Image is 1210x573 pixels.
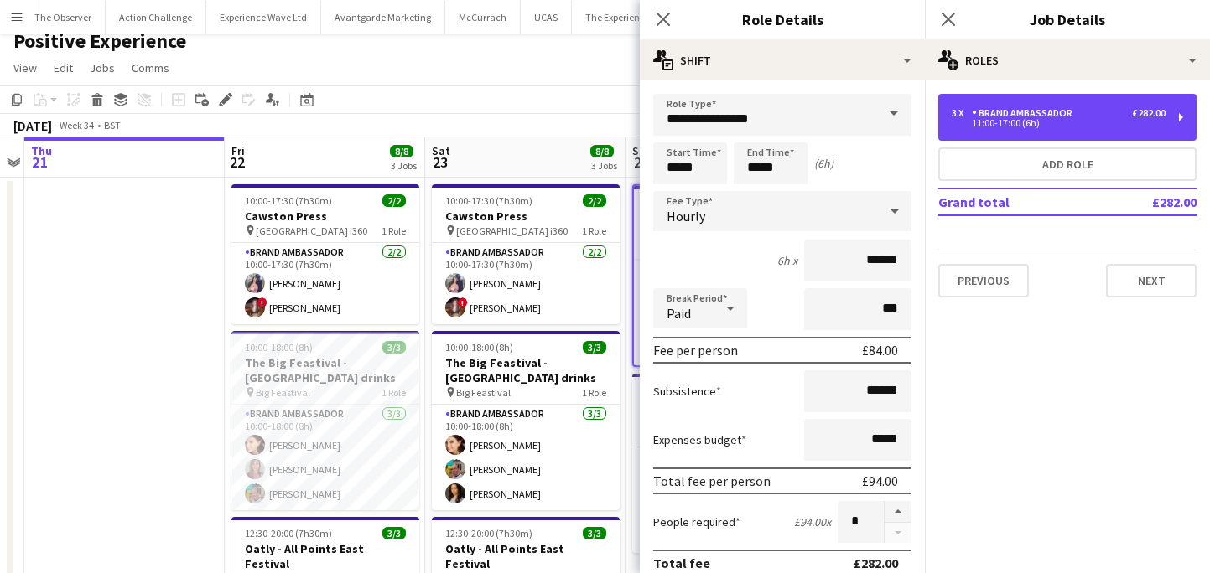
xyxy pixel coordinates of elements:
[83,57,122,79] a: Jobs
[1132,107,1166,119] div: £282.00
[229,152,245,172] span: 22
[245,341,313,354] span: 10:00-18:00 (8h)
[862,342,898,359] div: £84.00
[206,1,321,34] button: Experience Wave Ltd
[231,541,419,571] h3: Oatly - All Points East Festival
[582,386,606,399] span: 1 Role
[590,145,614,157] span: 8/8
[104,119,121,132] div: BST
[640,8,925,30] h3: Role Details
[952,107,972,119] div: 3 x
[938,264,1029,297] button: Previous
[456,225,568,237] span: [GEOGRAPHIC_DATA] i360
[582,225,606,237] span: 1 Role
[432,209,620,224] h3: Cawston Press
[382,225,406,237] span: 1 Role
[630,152,652,172] span: 24
[521,1,572,34] button: UCAS
[321,1,445,34] button: Avantgarde Marketing
[925,40,1210,80] div: Roles
[432,331,620,510] app-job-card: 10:00-18:00 (8h)3/3The Big Feastival - [GEOGRAPHIC_DATA] drinks Big Feastival1 RoleBrand Ambassad...
[382,527,406,539] span: 3/3
[29,152,52,172] span: 21
[667,208,705,225] span: Hourly
[445,1,521,34] button: McCurrach
[583,194,606,207] span: 2/2
[231,209,419,224] h3: Cawston Press
[653,384,721,399] label: Subsistence
[862,472,898,489] div: £94.00
[13,117,52,134] div: [DATE]
[7,57,44,79] a: View
[938,188,1097,215] td: Grand total
[231,184,419,324] app-job-card: 10:00-17:30 (7h30m)2/2Cawston Press [GEOGRAPHIC_DATA] i3601 RoleBrand Ambassador2/210:00-17:30 (7...
[245,194,332,207] span: 10:00-17:30 (7h30m)
[391,159,417,172] div: 3 Jobs
[382,341,406,354] span: 3/3
[814,156,833,171] div: (6h)
[632,184,820,367] div: 11:00-17:00 (6h)3/3The Big Feastival - [GEOGRAPHIC_DATA] drinks Big Feastival1 RoleBrand Ambassad...
[13,28,186,54] h1: Positive Experience
[445,341,513,354] span: 10:00-18:00 (8h)
[106,1,206,34] button: Action Challenge
[632,447,820,553] app-card-role: Brand Ambassador3/312:30-20:00 (7h30m)[PERSON_NAME][PERSON_NAME][PERSON_NAME]
[885,501,911,523] button: Increase
[1106,264,1197,297] button: Next
[591,159,617,172] div: 3 Jobs
[794,514,831,529] div: £94.00 x
[432,405,620,510] app-card-role: Brand Ambassador3/310:00-18:00 (8h)[PERSON_NAME][PERSON_NAME][PERSON_NAME]
[125,57,176,79] a: Comms
[256,225,367,237] span: [GEOGRAPHIC_DATA] i360
[54,60,73,75] span: Edit
[456,386,511,399] span: Big Feastival
[632,143,652,158] span: Sun
[132,60,169,75] span: Comms
[653,514,740,529] label: People required
[458,297,468,307] span: !
[55,119,97,132] span: Week 34
[634,260,818,365] app-card-role: Brand Ambassador3/311:00-17:00 (6h)[PERSON_NAME][PERSON_NAME][PERSON_NAME]
[653,472,771,489] div: Total fee per person
[667,305,691,322] span: Paid
[231,143,245,158] span: Fri
[432,143,450,158] span: Sat
[21,1,106,34] button: The Observer
[640,40,925,80] div: Shift
[13,60,37,75] span: View
[257,297,267,307] span: !
[31,143,52,158] span: Thu
[583,527,606,539] span: 3/3
[445,194,532,207] span: 10:00-17:30 (7h30m)
[390,145,413,157] span: 8/8
[653,342,738,359] div: Fee per person
[634,210,818,240] h3: The Big Feastival - [GEOGRAPHIC_DATA] drinks
[432,184,620,324] app-job-card: 10:00-17:30 (7h30m)2/2Cawston Press [GEOGRAPHIC_DATA] i3601 RoleBrand Ambassador2/210:00-17:30 (7...
[653,555,710,571] div: Total fee
[429,152,450,172] span: 23
[231,355,419,385] h3: The Big Feastival - [GEOGRAPHIC_DATA] drinks
[632,374,820,553] app-job-card: 12:30-20:00 (7h30m)3/3Oatly - All Points East Festival [PERSON_NAME][GEOGRAPHIC_DATA]1 RoleBrand ...
[445,527,532,539] span: 12:30-20:00 (7h30m)
[245,527,332,539] span: 12:30-20:00 (7h30m)
[632,398,820,428] h3: Oatly - All Points East Festival
[231,331,419,510] div: 10:00-18:00 (8h)3/3The Big Feastival - [GEOGRAPHIC_DATA] drinks Big Feastival1 RoleBrand Ambassad...
[231,243,419,324] app-card-role: Brand Ambassador2/210:00-17:30 (7h30m)[PERSON_NAME]![PERSON_NAME]
[256,386,310,399] span: Big Feastival
[90,60,115,75] span: Jobs
[432,541,620,571] h3: Oatly - All Points East Festival
[432,355,620,385] h3: The Big Feastival - [GEOGRAPHIC_DATA] drinks
[47,57,80,79] a: Edit
[231,405,419,510] app-card-role: Brand Ambassador3/310:00-18:00 (8h)[PERSON_NAME][PERSON_NAME][PERSON_NAME]
[1097,188,1197,215] td: £282.00
[952,119,1166,127] div: 11:00-17:00 (6h)
[382,194,406,207] span: 2/2
[382,386,406,399] span: 1 Role
[938,147,1197,181] button: Add role
[925,8,1210,30] h3: Job Details
[777,253,797,268] div: 6h x
[432,243,620,324] app-card-role: Brand Ambassador2/210:00-17:30 (7h30m)[PERSON_NAME]![PERSON_NAME]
